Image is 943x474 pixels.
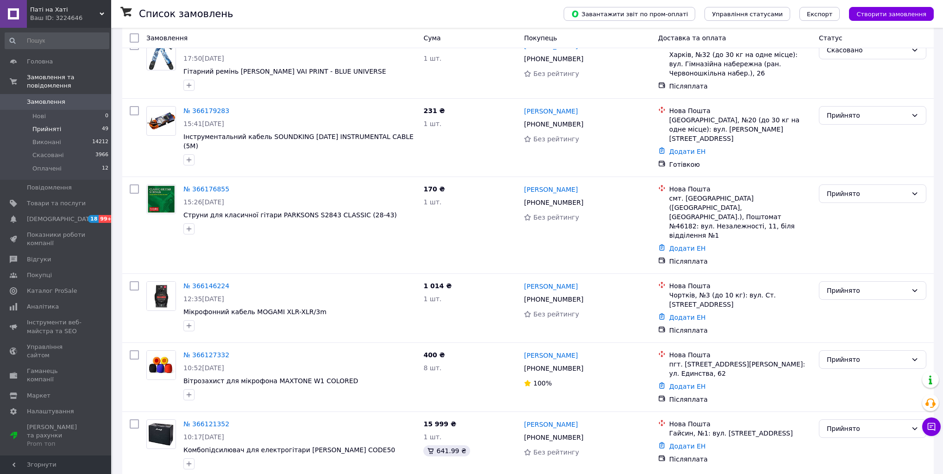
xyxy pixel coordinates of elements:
[533,214,579,221] span: Без рейтингу
[524,34,557,42] span: Покупець
[856,11,926,18] span: Створити замовлення
[669,281,811,291] div: Нова Пошта
[32,164,62,173] span: Оплачені
[423,420,456,428] span: 15 999 ₴
[32,151,64,159] span: Скасовані
[183,282,229,290] a: № 366146224
[183,198,224,206] span: 15:26[DATE]
[524,282,578,291] a: [PERSON_NAME]
[669,419,811,429] div: Нова Пошта
[819,34,842,42] span: Статус
[146,41,176,70] a: Фото товару
[147,185,176,214] img: Фото товару
[669,184,811,194] div: Нова Пошта
[183,211,397,219] a: Струни для класичної гітари PARKSONS S2843 CLASSIC (28-43)
[146,184,176,214] a: Фото товару
[32,125,61,133] span: Прийняті
[840,10,934,17] a: Створити замовлення
[669,245,706,252] a: Додати ЕН
[27,199,86,208] span: Товари та послуги
[423,107,445,114] span: 231 ₴
[146,350,176,380] a: Фото товару
[27,392,50,400] span: Маркет
[669,383,706,390] a: Додати ЕН
[183,68,386,75] span: Гітарний ремінь [PERSON_NAME] VAI PRINT - BLUE UNIVERSE
[183,55,224,62] span: 17:50[DATE]
[183,133,414,150] a: Інструментальний кабель SOUNDKING [DATE] INSTRUMENTAL CABLE (5M)
[669,106,811,115] div: Нова Пошта
[183,120,224,127] span: 15:41[DATE]
[30,14,111,22] div: Ваш ID: 3224646
[669,350,811,360] div: Нова Пошта
[27,407,74,416] span: Налаштування
[102,125,108,133] span: 49
[571,10,688,18] span: Завантажити звіт по пром-оплаті
[423,55,441,62] span: 1 шт.
[30,6,100,14] span: Паті на Хаті
[27,367,86,384] span: Гаманець компанії
[27,343,86,360] span: Управління сайтом
[183,446,395,454] span: Комбопідсилювач для електрогітари [PERSON_NAME] CODE50
[99,215,114,223] span: 99+
[827,189,907,199] div: Прийнято
[183,185,229,193] a: № 366176855
[524,107,578,116] a: [PERSON_NAME]
[92,138,108,146] span: 14212
[183,295,224,303] span: 12:35[DATE]
[423,198,441,206] span: 1 шт.
[669,160,811,169] div: Готівкою
[799,7,840,21] button: Експорт
[146,34,188,42] span: Замовлення
[524,434,583,441] span: [PHONE_NUMBER]
[423,120,441,127] span: 1 шт.
[183,364,224,372] span: 10:52[DATE]
[849,7,934,21] button: Створити замовлення
[27,271,52,279] span: Покупці
[147,422,176,447] img: Фото товару
[524,420,578,429] a: [PERSON_NAME]
[533,379,552,387] span: 100%
[704,7,790,21] button: Управління статусами
[524,185,578,194] a: [PERSON_NAME]
[524,365,583,372] span: [PHONE_NUMBER]
[27,287,77,295] span: Каталог ProSale
[27,303,59,311] span: Аналітика
[88,215,99,223] span: 18
[27,215,95,223] span: [DEMOGRAPHIC_DATA]
[27,318,86,335] span: Інструменти веб-майстра та SEO
[827,423,907,434] div: Прийнято
[27,183,72,192] span: Повідомлення
[146,106,176,136] a: Фото товару
[669,50,811,78] div: Харків, №32 (до 30 кг на одне місце): вул. Гімназійна набережна (ран. Червоношкільна набер.), 26
[183,420,229,428] a: № 366121352
[669,194,811,240] div: смт. [GEOGRAPHIC_DATA] ([GEOGRAPHIC_DATA], [GEOGRAPHIC_DATA].), Поштомат №46182: вул. Незалежност...
[423,282,452,290] span: 1 014 ₴
[669,442,706,450] a: Додати ЕН
[183,433,224,441] span: 10:17[DATE]
[827,354,907,365] div: Прийнято
[524,351,578,360] a: [PERSON_NAME]
[32,138,61,146] span: Виконані
[423,185,445,193] span: 170 ₴
[183,308,327,316] a: Мікрофонний кабель MOGAMI XLR-XLR/3m
[183,377,358,385] span: Вітрозахист для мікрофона MAXTONE W1 COLORED
[183,351,229,359] a: № 366127332
[669,429,811,438] div: Гайсин, №1: вул. [STREET_ADDRESS]
[147,282,176,310] img: Фото товару
[147,41,176,70] img: Фото товару
[827,110,907,120] div: Прийнято
[423,34,440,42] span: Cума
[827,285,907,296] div: Прийнято
[524,55,583,63] span: [PHONE_NUMBER]
[27,231,86,247] span: Показники роботи компанії
[669,148,706,155] a: Додати ЕН
[827,45,907,55] div: Скасовано
[669,115,811,143] div: [GEOGRAPHIC_DATA], №20 (до 30 кг на одне місце): вул. [PERSON_NAME][STREET_ADDRESS]
[658,34,726,42] span: Доставка та оплата
[146,419,176,449] a: Фото товару
[669,314,706,321] a: Додати ЕН
[5,32,109,49] input: Пошук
